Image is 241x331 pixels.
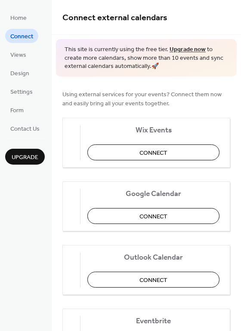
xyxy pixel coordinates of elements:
[139,212,167,221] span: Connect
[87,253,219,262] span: Outlook Calendar
[10,69,29,78] span: Design
[5,121,45,135] a: Contact Us
[10,125,40,134] span: Contact Us
[10,51,26,60] span: Views
[10,106,24,115] span: Form
[12,153,38,162] span: Upgrade
[139,276,167,285] span: Connect
[5,66,34,80] a: Design
[65,46,228,71] span: This site is currently using the free tier. to create more calendars, show more than 10 events an...
[62,9,167,26] span: Connect external calendars
[87,189,219,198] span: Google Calendar
[5,29,38,43] a: Connect
[139,148,167,157] span: Connect
[5,84,38,98] a: Settings
[10,14,27,23] span: Home
[5,47,31,61] a: Views
[10,88,33,97] span: Settings
[5,10,32,25] a: Home
[5,149,45,165] button: Upgrade
[62,90,230,108] span: Using external services for your events? Connect them now and easily bring all your events together.
[10,32,33,41] span: Connect
[5,103,29,117] a: Form
[87,316,219,325] span: Eventbrite
[87,126,219,135] span: Wix Events
[170,44,206,55] a: Upgrade now
[87,144,219,160] button: Connect
[87,208,219,224] button: Connect
[87,272,219,288] button: Connect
